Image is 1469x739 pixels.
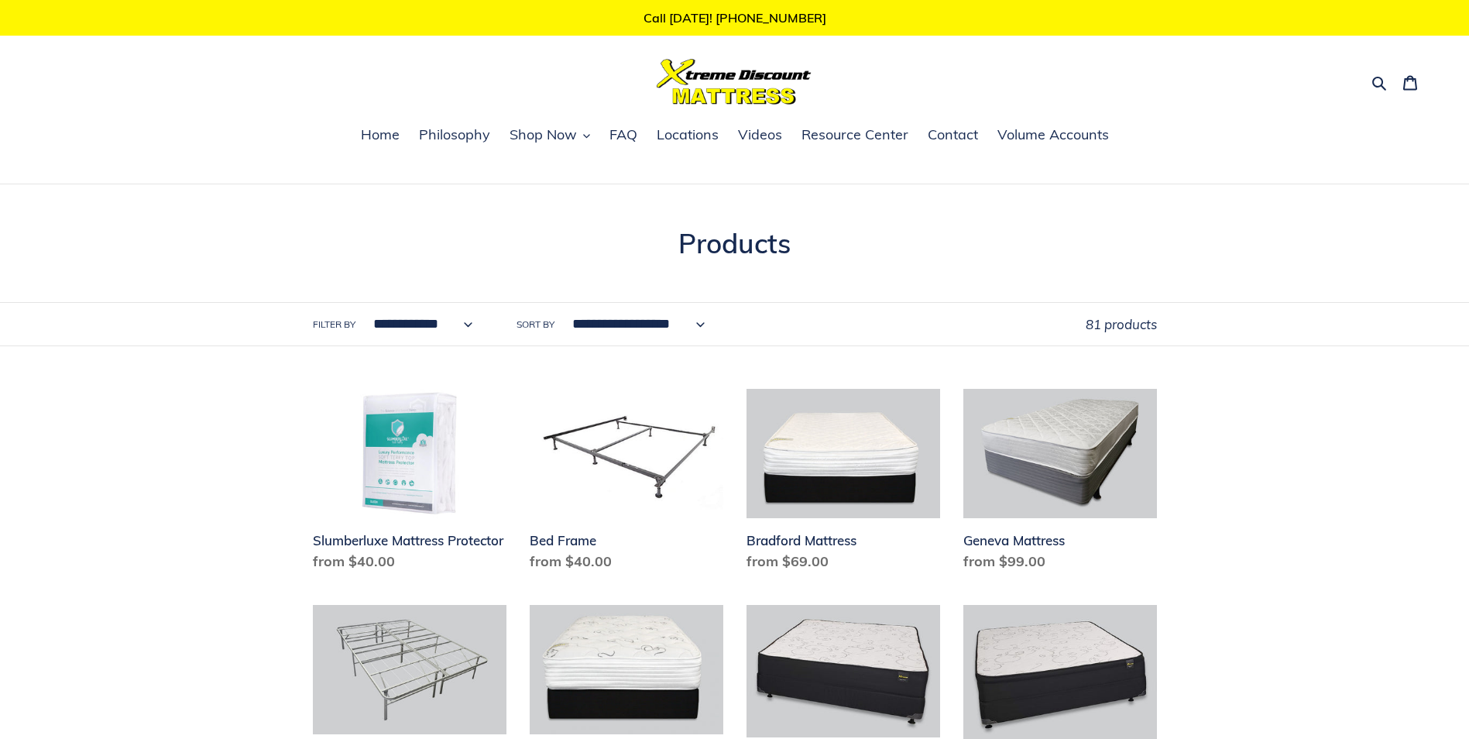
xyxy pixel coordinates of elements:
[963,389,1157,578] a: Geneva Mattress
[361,125,400,144] span: Home
[353,124,407,147] a: Home
[738,125,782,144] span: Videos
[678,226,791,260] span: Products
[657,59,812,105] img: Xtreme Discount Mattress
[510,125,577,144] span: Shop Now
[920,124,986,147] a: Contact
[801,125,908,144] span: Resource Center
[657,125,719,144] span: Locations
[609,125,637,144] span: FAQ
[990,124,1117,147] a: Volume Accounts
[502,124,598,147] button: Shop Now
[602,124,645,147] a: FAQ
[411,124,498,147] a: Philosophy
[1086,316,1157,332] span: 81 products
[649,124,726,147] a: Locations
[530,389,723,578] a: Bed Frame
[313,389,506,578] a: Slumberluxe Mattress Protector
[730,124,790,147] a: Videos
[517,318,554,332] label: Sort by
[928,125,978,144] span: Contact
[997,125,1109,144] span: Volume Accounts
[419,125,490,144] span: Philosophy
[747,389,940,578] a: Bradford Mattress
[794,124,916,147] a: Resource Center
[313,318,355,332] label: Filter by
